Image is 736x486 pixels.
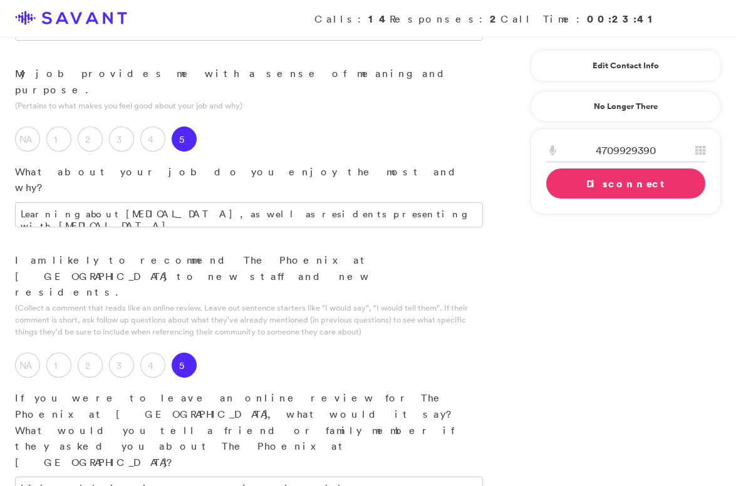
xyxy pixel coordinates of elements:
[78,127,103,152] label: 2
[46,127,71,152] label: 1
[587,12,658,26] strong: 00:23:41
[15,302,483,338] p: (Collect a comment that reads like an online review. Leave out sentence starters like "I would sa...
[368,12,390,26] strong: 14
[140,127,165,152] label: 4
[109,127,134,152] label: 3
[15,252,483,301] p: I am likely to recommend The Phoenix at [GEOGRAPHIC_DATA] to new staff and new residents.
[78,353,103,378] label: 2
[109,353,134,378] label: 3
[15,390,483,470] p: If you were to leave an online review for The Phoenix at [GEOGRAPHIC_DATA], what would it say? Wh...
[15,66,483,98] p: My job provides me with a sense of meaning and purpose.
[140,353,165,378] label: 4
[15,353,40,378] label: NA
[546,56,705,76] a: Edit Contact Info
[531,91,721,122] a: No Longer There
[490,12,500,26] strong: 2
[172,353,197,378] label: 5
[46,353,71,378] label: 1
[546,168,705,199] a: Disconnect
[15,164,483,196] p: What about your job do you enjoy the most and why?
[172,127,197,152] label: 5
[15,100,483,111] p: (Pertains to what makes you feel good about your job and why)
[15,127,40,152] label: NA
